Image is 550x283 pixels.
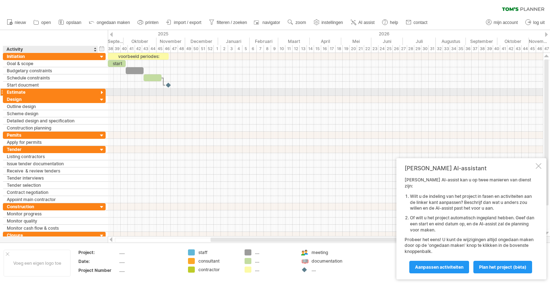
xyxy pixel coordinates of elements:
[207,45,214,53] div: 52
[235,45,242,53] div: 4
[312,18,345,27] a: instellingen
[198,267,237,273] div: contractor
[6,46,94,53] div: Activity
[7,232,94,239] div: Closure
[7,167,94,174] div: Receive & review tenders
[255,249,294,255] div: ....
[295,20,306,25] span: zoom
[466,38,497,45] div: September 2026
[7,196,94,203] div: Appoint main contractor
[142,45,149,53] div: 43
[522,45,529,53] div: 44
[57,18,83,27] a: opslaan
[178,45,185,53] div: 48
[300,45,307,53] div: 13
[92,38,124,45] div: September 2025
[7,225,94,231] div: Monitor cash flow & costs
[218,38,250,45] div: Januari 2026
[135,45,142,53] div: 42
[119,267,179,273] div: .....
[364,45,371,53] div: 22
[119,249,179,255] div: .....
[5,18,28,27] a: nieuw
[124,38,156,45] div: Oktober 2025
[106,45,114,53] div: 38
[7,146,94,153] div: Tender
[386,45,393,53] div: 25
[253,18,282,27] a: navigator
[307,45,314,53] div: 14
[7,189,94,196] div: Contract negotiation
[7,160,94,167] div: Issue tender documentation
[7,96,94,103] div: Design
[414,20,428,25] span: contact
[473,261,532,273] a: Plan het project (bèta)
[156,38,185,45] div: November 2025
[217,20,247,25] span: filteren / zoeken
[293,45,300,53] div: 12
[357,45,364,53] div: 21
[250,45,257,53] div: 6
[7,60,94,67] div: Goal & scope
[7,132,94,138] div: Pemits
[257,45,264,53] div: 7
[145,20,159,25] span: printen
[242,45,250,53] div: 5
[185,38,218,45] div: December 2025
[228,45,235,53] div: 3
[343,45,350,53] div: 19
[443,45,450,53] div: 33
[278,45,285,53] div: 10
[164,18,204,27] a: import / export
[7,89,94,96] div: Estimate
[108,53,169,60] div: voorbeeld periodes:
[7,139,94,146] div: Apply for permits
[497,38,529,45] div: Oktober 2026
[479,264,526,270] span: Plan het project (bèta)
[405,177,534,273] div: [PERSON_NAME] AI-assist kan u op twee manieren van dienst zijn: Probeer het eens! U kunt de wijzi...
[156,45,164,53] div: 45
[164,45,171,53] div: 46
[421,45,429,53] div: 30
[192,45,199,53] div: 50
[336,45,343,53] div: 18
[350,45,357,53] div: 20
[500,45,507,53] div: 41
[493,45,500,53] div: 40
[78,249,118,255] div: Project:
[4,250,71,277] div: Voeg een eigen logo toe
[322,20,343,25] span: instellingen
[378,45,386,53] div: 24
[7,110,94,117] div: Scheme design
[128,45,135,53] div: 41
[7,218,94,224] div: Monitor quality
[7,175,94,181] div: Tender interviews
[7,74,94,81] div: Schedule constraints
[114,45,121,53] div: 39
[255,258,294,264] div: ....
[41,20,51,25] span: open
[457,45,464,53] div: 35
[149,45,156,53] div: 44
[7,82,94,88] div: Start doucment
[312,249,351,255] div: meeting
[404,18,430,27] a: contact
[7,182,94,189] div: Tender selection
[312,267,351,273] div: ....
[371,38,403,45] div: Juni 2026
[286,18,308,27] a: zoom
[285,45,293,53] div: 11
[108,60,126,67] div: start
[312,258,351,264] div: documentation
[507,45,515,53] div: 42
[121,45,128,53] div: 40
[7,125,94,131] div: Construction planning
[7,153,94,160] div: Listing contractors
[410,194,534,211] li: Wilt u de indeling van het project in fasen en activiteiten aan de linker kant aanpassen? Beschri...
[484,18,520,27] a: mijn account
[436,38,466,45] div: Augustus 2026
[494,20,518,25] span: mijn account
[78,258,118,264] div: Date:
[87,18,132,27] a: ongedaan maken
[328,45,336,53] div: 17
